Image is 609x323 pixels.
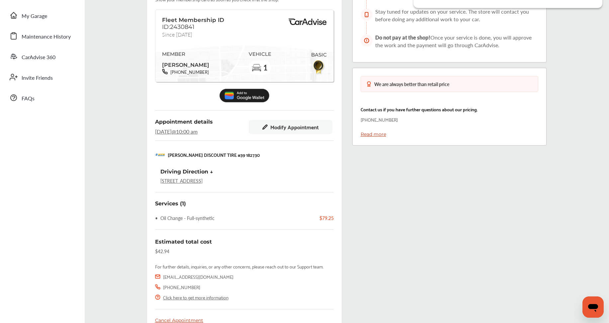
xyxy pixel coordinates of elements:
[582,296,604,318] iframe: Button to launch messaging window
[22,94,35,103] span: FAQs
[263,63,268,72] span: 1
[168,151,260,159] p: [PERSON_NAME] DISCOUNT TIRE #39 182730
[155,119,213,125] span: Appointment details
[6,27,78,45] a: Maintenance History
[162,69,168,74] img: phone-black.37208b07.svg
[155,200,186,207] div: Services (1)
[155,274,160,279] img: icon_email.5572a086.svg
[22,53,55,62] span: CarAdvise 360
[219,89,269,102] img: Add_to_Google_Wallet.5c177d4c.svg
[249,51,271,57] span: VEHICLE
[249,120,332,134] button: Modify Appointment
[375,34,532,49] span: Once your service is done, you will approve the work and the payment will go through CarAdvise.
[6,7,78,24] a: My Garage
[162,51,209,57] span: MEMBER
[155,128,172,135] span: [DATE]
[163,283,200,291] div: [PHONE_NUMBER]
[162,17,224,23] span: Fleet Membership ID
[6,89,78,106] a: FAQs
[160,168,213,175] div: Driving Direction ↓
[251,63,262,73] img: car-basic.192fe7b4.svg
[6,48,78,65] a: CarAdvise 360
[160,177,203,184] a: [STREET_ADDRESS]
[155,294,160,300] img: icon_warning_qmark.76b945ae.svg
[6,68,78,86] a: Invite Friends
[311,52,327,58] span: BASIC
[162,23,195,31] span: ID:2430841
[155,215,215,221] div: Oil Change - Full-synthetic
[366,81,372,87] img: medal-badge-icon.048288b6.svg
[22,12,47,21] span: My Garage
[155,154,165,156] img: logo-mavis.png
[375,34,430,41] span: Do not pay at the shop!
[311,59,326,75] img: BasicBadge.31956f0b.svg
[168,69,209,75] span: [PHONE_NUMBER]
[375,8,529,23] span: Stay tuned for updates on your service. The store will contact you before doing any additional wo...
[155,215,158,221] span: •
[288,19,327,25] img: BasicPremiumLogo.8d547ee0.svg
[172,128,176,135] span: @
[163,293,228,301] a: Click here to get more information
[162,59,209,69] span: [PERSON_NAME]
[361,105,478,113] p: Contact us if you have further questions about our pricing.
[162,31,192,36] span: Since [DATE]
[155,263,323,270] div: For further details, inquiries, or any other concerns, please reach out to our Support team.
[314,215,334,221] div: $79.25
[361,116,398,123] p: [PHONE_NUMBER]
[155,284,160,290] img: icon_call.cce55db1.svg
[22,74,53,82] span: Invite Friends
[163,273,233,280] div: [EMAIL_ADDRESS][DOMAIN_NAME]
[155,239,212,245] span: Estimated total cost
[270,124,319,130] span: Modify Appointment
[361,131,386,137] a: Read more
[176,128,198,135] span: 10:00 am
[22,33,71,41] span: Maintenance History
[374,82,449,86] div: We are always better than retail price
[155,248,169,255] div: $42.94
